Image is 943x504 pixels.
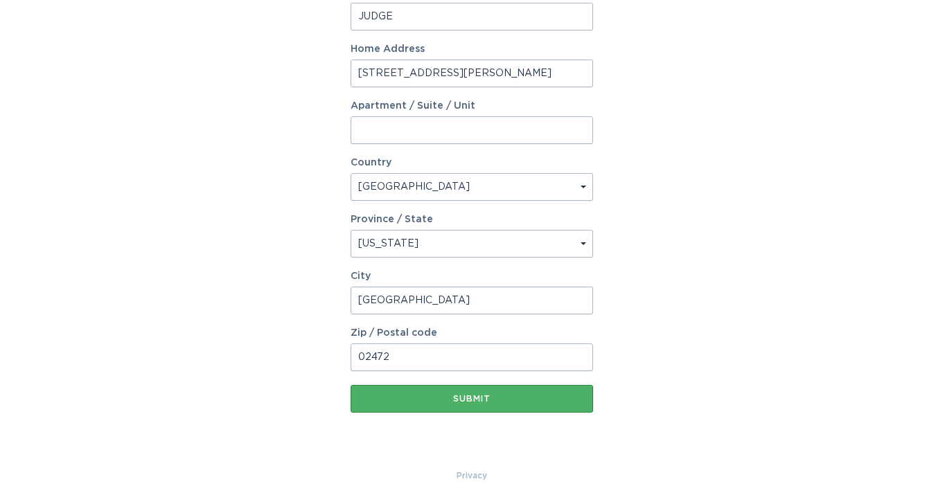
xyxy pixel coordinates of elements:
[351,215,433,224] label: Province / State
[351,158,391,168] label: Country
[351,271,593,281] label: City
[358,395,586,403] div: Submit
[351,101,593,111] label: Apartment / Suite / Unit
[351,328,593,338] label: Zip / Postal code
[457,468,487,483] a: Privacy Policy & Terms of Use
[351,385,593,413] button: Submit
[351,44,593,54] label: Home Address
